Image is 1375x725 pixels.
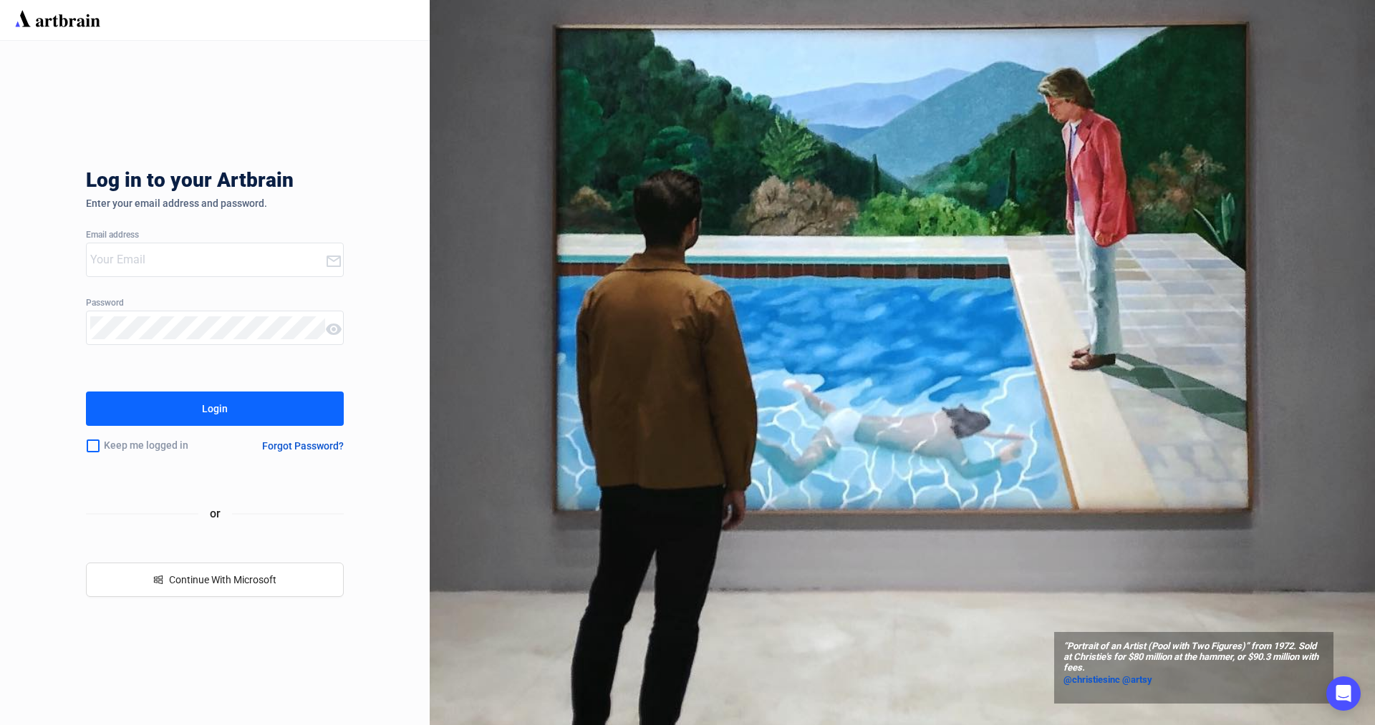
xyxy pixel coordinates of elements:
div: Enter your email address and password. [86,198,344,209]
span: or [198,505,232,522]
div: Open Intercom Messenger [1326,676,1361,711]
button: windowsContinue With Microsoft [86,563,344,597]
div: Forgot Password? [262,440,344,452]
span: “Portrait of an Artist (Pool with Two Figures)” from 1972. Sold at Christie's for $80 million at ... [1063,641,1324,673]
div: Email address [86,230,344,240]
div: Login [202,397,228,420]
a: @christiesinc @artsy [1063,673,1324,687]
span: @christiesinc @artsy [1063,674,1152,685]
button: Login [86,391,344,426]
span: Continue With Microsoft [169,574,276,585]
input: Your Email [90,248,325,271]
span: windows [153,575,163,585]
div: Keep me logged in [86,431,228,461]
div: Log in to your Artbrain [86,169,516,198]
div: Password [86,298,344,308]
